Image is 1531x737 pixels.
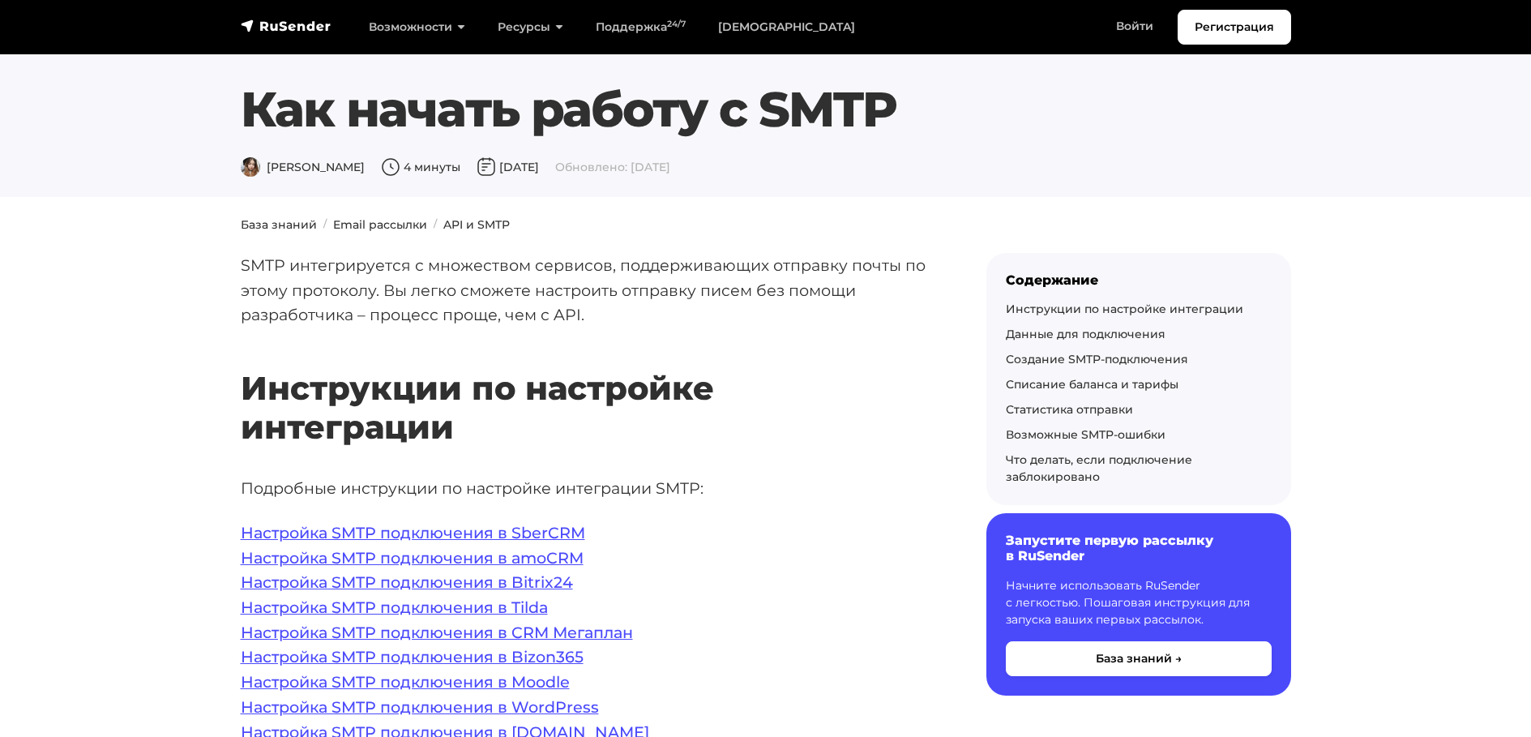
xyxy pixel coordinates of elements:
[1178,10,1291,45] a: Регистрация
[1006,402,1133,417] a: Статистика отправки
[1006,533,1272,563] h6: Запустите первую рассылку в RuSender
[241,80,1291,139] h1: Как начать работу с SMTP
[333,217,427,232] a: Email рассылки
[381,160,460,174] span: 4 минуты
[1006,377,1178,392] a: Списание баланса и тарифы
[667,19,686,29] sup: 24/7
[241,548,584,568] a: Настройка SMTP подключения в amoCRM
[241,572,573,592] a: Настройка SMTP подключения в Bitrix24
[241,647,584,666] a: Настройка SMTP подключения в Bizon365
[1006,577,1272,628] p: Начните использовать RuSender с легкостью. Пошаговая инструкция для запуска ваших первых рассылок.
[241,160,365,174] span: [PERSON_NAME]
[1006,302,1243,316] a: Инструкции по настройке интеграции
[1006,452,1192,484] a: Что делать, если подключение заблокировано
[241,697,599,717] a: Настройка SMTP подключения в WordPress
[1006,352,1188,366] a: Создание SMTP-подключения
[231,216,1301,234] nav: breadcrumb
[1006,641,1272,676] button: База знаний →
[477,157,496,177] img: Дата публикации
[241,321,934,447] h2: Инструкции по настройке интеграции
[1006,272,1272,288] div: Содержание
[241,598,548,617] a: Настройка SMTP подключения в Tilda
[443,217,510,232] a: API и SMTP
[481,11,579,44] a: Ресурсы
[1100,10,1170,43] a: Войти
[241,476,934,501] p: Подробные инструкции по настройке интеграции SMTP:
[477,160,539,174] span: [DATE]
[241,523,585,542] a: Настройка SMTP подключения в SberCRM
[241,18,331,34] img: RuSender
[381,157,400,177] img: Время чтения
[579,11,702,44] a: Поддержка24/7
[702,11,871,44] a: [DEMOGRAPHIC_DATA]
[241,217,317,232] a: База знаний
[986,513,1291,695] a: Запустите первую рассылку в RuSender Начните использовать RuSender с легкостью. Пошаговая инструк...
[241,672,570,692] a: Настройка SMTP подключения в Moodle
[555,160,670,174] span: Обновлено: [DATE]
[353,11,481,44] a: Возможности
[241,623,633,642] a: Настройка SMTP подключения в CRM Мегаплан
[1006,327,1165,341] a: Данные для подключения
[1006,427,1165,442] a: Возможные SMTP-ошибки
[241,253,934,328] p: SMTP интегрируется с множеством сервисов, поддерживающих отправку почты по этому протоколу. Вы ле...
